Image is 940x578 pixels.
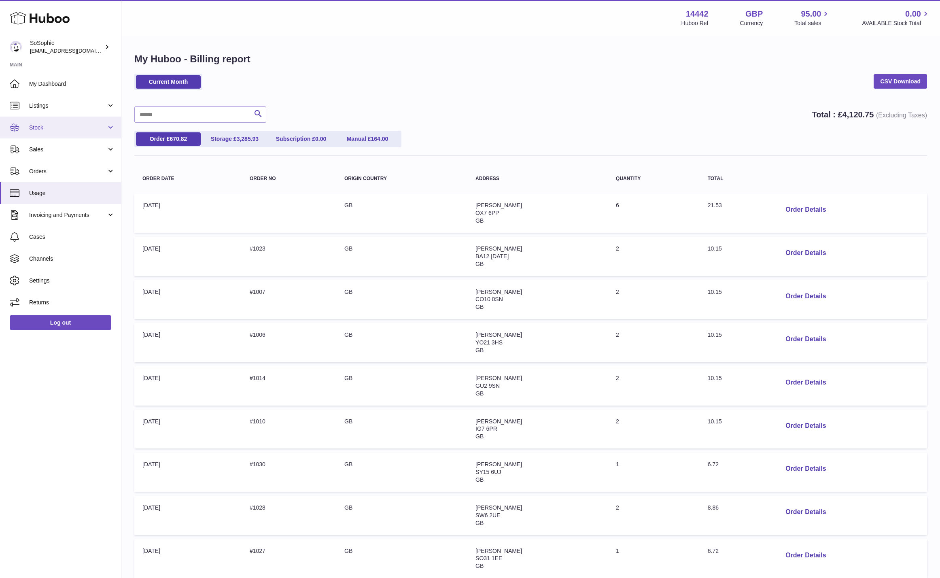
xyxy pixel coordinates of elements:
[779,461,832,477] button: Order Details
[475,382,500,389] span: GU2 9SN
[608,323,700,362] td: 2
[475,375,522,381] span: [PERSON_NAME]
[29,124,106,132] span: Stock
[475,504,522,511] span: [PERSON_NAME]
[708,548,719,554] span: 6.72
[475,289,522,295] span: [PERSON_NAME]
[608,366,700,406] td: 2
[779,547,832,564] button: Order Details
[842,110,874,119] span: 4,120.75
[475,548,522,554] span: [PERSON_NAME]
[10,41,22,53] img: info@thebigclick.co.uk
[794,8,830,27] a: 95.00 Total sales
[681,19,709,27] div: Huboo Ref
[475,418,522,425] span: [PERSON_NAME]
[608,193,700,233] td: 6
[745,8,763,19] strong: GBP
[29,189,115,197] span: Usage
[608,453,700,492] td: 1
[475,296,503,302] span: CO10 0SN
[30,47,119,54] span: [EMAIL_ADDRESS][DOMAIN_NAME]
[475,461,522,467] span: [PERSON_NAME]
[475,339,503,346] span: YO21 3HS
[475,433,484,440] span: GB
[336,496,467,535] td: GB
[170,136,187,142] span: 670.82
[475,520,484,526] span: GB
[475,210,499,216] span: OX7 6PP
[475,331,522,338] span: [PERSON_NAME]
[708,245,722,252] span: 10.15
[134,323,242,362] td: [DATE]
[29,299,115,306] span: Returns
[708,331,722,338] span: 10.15
[134,53,927,66] h1: My Huboo - Billing report
[134,453,242,492] td: [DATE]
[475,245,522,252] span: [PERSON_NAME]
[475,253,509,259] span: BA12 [DATE]
[608,410,700,449] td: 2
[475,476,484,483] span: GB
[134,410,242,449] td: [DATE]
[779,418,832,434] button: Order Details
[336,453,467,492] td: GB
[812,110,927,119] strong: Total : £
[335,132,400,146] a: Manual £164.00
[708,461,719,467] span: 6.72
[708,202,722,208] span: 21.53
[136,132,201,146] a: Order £670.82
[876,112,927,119] span: (Excluding Taxes)
[242,410,336,449] td: #1010
[242,453,336,492] td: #1030
[708,504,719,511] span: 8.86
[740,19,763,27] div: Currency
[29,168,106,175] span: Orders
[336,366,467,406] td: GB
[242,323,336,362] td: #1006
[242,280,336,319] td: #1007
[475,390,484,397] span: GB
[134,496,242,535] td: [DATE]
[10,315,111,330] a: Log out
[336,193,467,233] td: GB
[242,496,336,535] td: #1028
[134,280,242,319] td: [DATE]
[779,504,832,521] button: Order Details
[779,331,832,348] button: Order Details
[315,136,326,142] span: 0.00
[134,237,242,276] td: [DATE]
[475,563,484,569] span: GB
[905,8,921,19] span: 0.00
[336,168,467,189] th: Origin Country
[475,469,501,475] span: SY15 6UJ
[700,168,771,189] th: Total
[242,366,336,406] td: #1014
[136,75,201,89] a: Current Month
[862,19,930,27] span: AVAILABLE Stock Total
[779,245,832,261] button: Order Details
[336,410,467,449] td: GB
[608,496,700,535] td: 2
[608,237,700,276] td: 2
[475,425,497,432] span: IG7 6PR
[608,280,700,319] td: 2
[801,8,821,19] span: 95.00
[29,277,115,285] span: Settings
[608,168,700,189] th: Quantity
[708,375,722,381] span: 10.15
[336,237,467,276] td: GB
[30,39,103,55] div: SoSophie
[467,168,608,189] th: Address
[475,202,522,208] span: [PERSON_NAME]
[874,74,927,89] a: CSV Download
[779,374,832,391] button: Order Details
[134,168,242,189] th: Order Date
[202,132,267,146] a: Storage £3,285.93
[475,261,484,267] span: GB
[686,8,709,19] strong: 14442
[269,132,333,146] a: Subscription £0.00
[708,418,722,425] span: 10.15
[336,323,467,362] td: GB
[29,102,106,110] span: Listings
[29,233,115,241] span: Cases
